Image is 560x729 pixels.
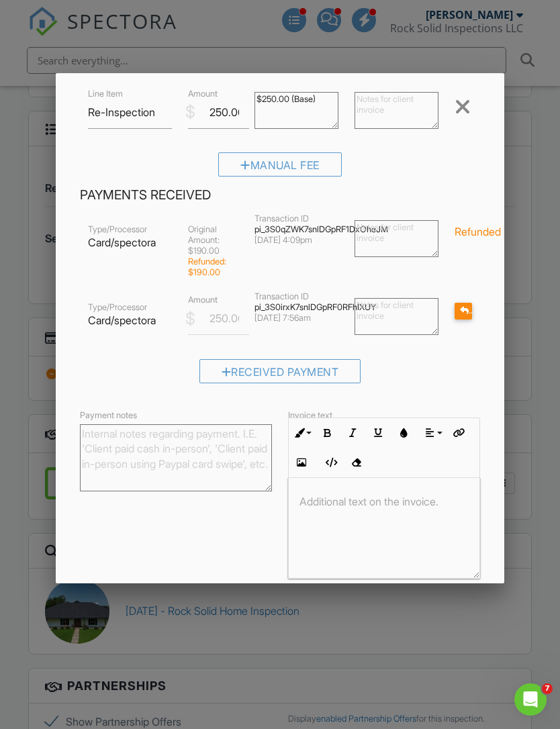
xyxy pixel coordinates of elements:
[88,313,172,328] p: Card/spectora
[188,256,238,278] div: Refunded: $190.00
[88,235,172,250] p: Card/spectora
[218,152,342,177] div: Manual Fee
[365,420,391,446] button: Underline (Ctrl+U)
[289,420,314,446] button: Inline Style
[420,420,445,446] button: Align
[80,409,137,421] label: Payment notes
[254,213,338,224] div: Transaction ID
[88,302,172,313] div: Type/Processor
[340,420,365,446] button: Italic (Ctrl+I)
[254,224,338,235] div: pi_3S0qZWK7snlDGpRF1DxOheJM
[455,303,472,316] a: Refund
[80,187,479,204] h4: Payments Received
[254,291,338,302] div: Transaction ID
[254,92,338,129] textarea: $250.00 (Base)
[343,450,369,475] button: Clear Formatting
[254,302,338,313] div: pi_3S0irxK7snlDGpRF0RFhIXUY
[185,101,195,124] div: $
[188,87,218,99] label: Amount
[254,235,338,246] div: [DATE] 4:09pm
[514,683,547,716] iframe: Intercom live chat
[199,368,361,381] a: Received Payment
[199,359,361,383] div: Received Payment
[314,420,340,446] button: Bold (Ctrl+B)
[254,313,338,324] div: [DATE] 7:56am
[188,294,218,306] label: Amount
[185,307,195,330] div: $
[455,224,472,239] div: Refunded
[288,409,332,421] label: Invoice text
[88,87,123,99] label: Line Item
[391,420,416,446] button: Colors
[542,683,553,694] span: 7
[455,303,472,320] div: Refund
[88,224,172,235] div: Type/Processor
[445,420,471,446] button: Insert Link (Ctrl+K)
[218,162,342,175] a: Manual Fee
[289,450,314,475] button: Insert Image (Ctrl+P)
[188,224,238,256] div: Original Amount: $190.00
[318,450,343,475] button: Code View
